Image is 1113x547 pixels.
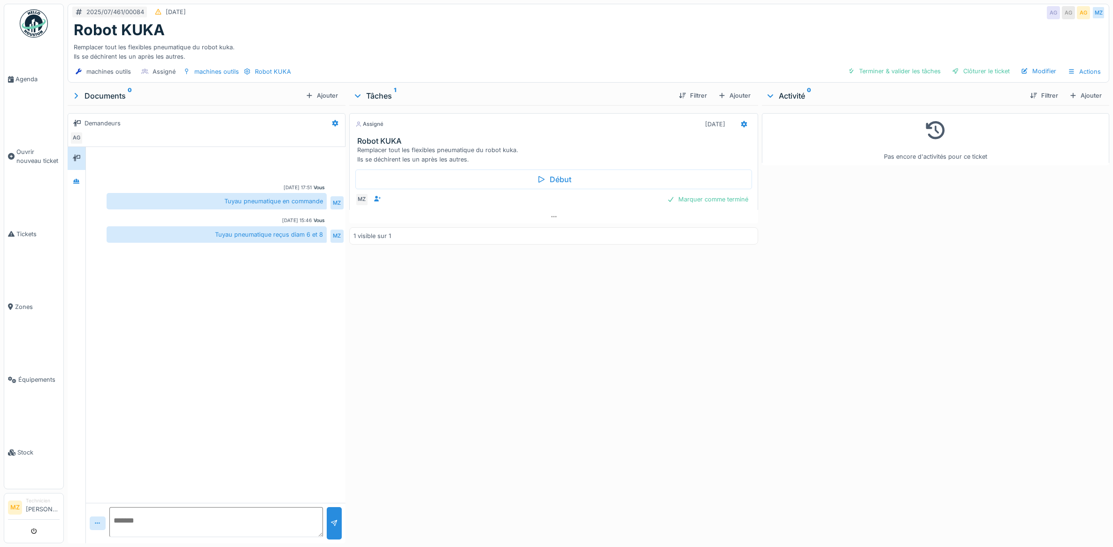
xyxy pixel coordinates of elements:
[355,169,752,189] div: Début
[18,375,60,384] span: Équipements
[807,90,811,101] sup: 0
[128,90,132,101] sup: 0
[355,120,384,128] div: Assigné
[844,65,944,77] div: Terminer & valider les tâches
[8,501,22,515] li: MZ
[705,120,725,129] div: [DATE]
[86,8,144,16] div: 2025/07/461/00084
[4,270,63,343] a: Zones
[107,193,327,209] div: Tuyau pneumatique en commande
[194,67,239,76] div: machines outils
[766,90,1022,101] div: Activité
[84,119,121,128] div: Demandeurs
[1066,89,1105,102] div: Ajouter
[4,198,63,270] a: Tickets
[1064,65,1105,78] div: Actions
[255,67,291,76] div: Robot KUKA
[1047,6,1060,19] div: AG
[26,497,60,504] div: Technicien
[714,89,754,102] div: Ajouter
[71,90,302,101] div: Documents
[353,231,391,240] div: 1 visible sur 1
[282,217,312,224] div: [DATE] 15:46
[1026,89,1062,102] div: Filtrer
[675,89,711,102] div: Filtrer
[166,8,186,16] div: [DATE]
[284,184,312,191] div: [DATE] 17:51
[330,196,344,209] div: MZ
[357,146,754,163] div: Remplacer tout les flexibles pneumatique du robot kuka. Ils se déchirent les un après les autres.
[302,89,342,102] div: Ajouter
[4,43,63,116] a: Agenda
[16,230,60,239] span: Tickets
[1017,65,1060,77] div: Modifier
[4,343,63,416] a: Équipements
[4,416,63,489] a: Stock
[74,39,1103,61] div: Remplacer tout les flexibles pneumatique du robot kuka. Ils se déchirent les un après les autres.
[15,302,60,311] span: Zones
[16,147,60,165] span: Ouvrir nouveau ticket
[20,9,48,38] img: Badge_color-CXgf-gQk.svg
[1062,6,1075,19] div: AG
[314,217,325,224] div: Vous
[394,90,396,101] sup: 1
[86,67,131,76] div: machines outils
[153,67,176,76] div: Assigné
[768,117,1103,161] div: Pas encore d'activités pour ce ticket
[1077,6,1090,19] div: AG
[74,21,165,39] h1: Robot KUKA
[1092,6,1105,19] div: MZ
[26,497,60,517] li: [PERSON_NAME]
[353,90,672,101] div: Tâches
[107,226,327,243] div: Tuyau pneumatique reçus diam 6 et 8
[15,75,60,84] span: Agenda
[355,193,368,206] div: MZ
[17,448,60,457] span: Stock
[8,497,60,520] a: MZ Technicien[PERSON_NAME]
[70,131,83,145] div: AG
[663,193,752,206] div: Marquer comme terminé
[948,65,1013,77] div: Clôturer le ticket
[314,184,325,191] div: Vous
[330,230,344,243] div: MZ
[4,116,63,197] a: Ouvrir nouveau ticket
[357,137,754,146] h3: Robot KUKA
